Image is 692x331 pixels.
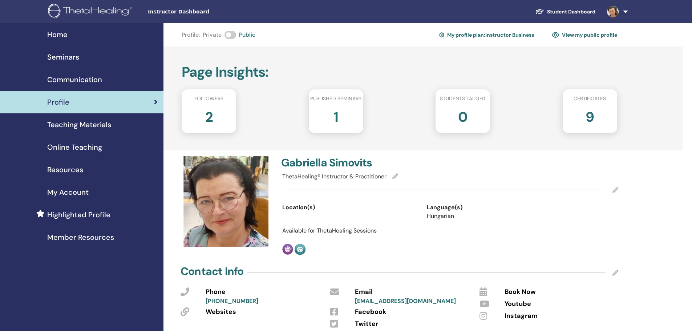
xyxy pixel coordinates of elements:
[182,64,617,81] h2: Page Insights :
[355,307,386,317] span: Facebook
[47,142,102,153] span: Online Teaching
[47,74,102,85] span: Communication
[355,297,456,305] a: [EMAIL_ADDRESS][DOMAIN_NAME]
[458,105,468,126] h2: 0
[281,156,446,169] h4: Gabriella Simovits
[427,203,561,212] div: Language(s)
[47,97,69,108] span: Profile
[282,173,387,180] span: ThetaHealing® Instructor & Practitioner
[47,29,68,40] span: Home
[552,32,559,38] img: eye.svg
[206,287,226,297] span: Phone
[586,105,594,126] h2: 9
[530,5,601,19] a: Student Dashboard
[355,287,373,297] span: Email
[182,31,200,39] span: Profile :
[47,187,89,198] span: My Account
[47,232,114,243] span: Member Resources
[282,227,377,234] span: Available for ThetaHealing Sessions
[47,52,79,62] span: Seminars
[194,95,223,102] span: Followers
[505,287,536,297] span: Book Now
[552,29,617,41] a: View my public profile
[47,119,111,130] span: Teaching Materials
[282,203,315,212] span: Location(s)
[505,299,531,309] span: Youtube
[333,105,338,126] h2: 1
[205,105,213,126] h2: 2
[535,8,544,15] img: graduation-cap-white.svg
[505,311,538,321] span: Instagram
[239,31,255,39] span: Public
[310,95,361,102] span: Published seminars
[439,31,444,39] img: cog.svg
[181,156,271,247] img: default.jpg
[181,265,243,278] h4: Contact Info
[607,6,619,17] img: default.jpg
[355,319,378,329] span: Twitter
[440,95,486,102] span: Students taught
[427,212,561,221] li: Hungarian
[206,307,236,317] span: Websites
[203,31,222,39] span: Private
[47,164,83,175] span: Resources
[206,297,258,305] a: [PHONE_NUMBER]
[439,29,534,41] a: My profile plan:Instructor Business
[574,95,606,102] span: Certificates
[48,4,135,20] img: logo.png
[47,209,110,220] span: Highlighted Profile
[148,8,257,16] span: Instructor Dashboard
